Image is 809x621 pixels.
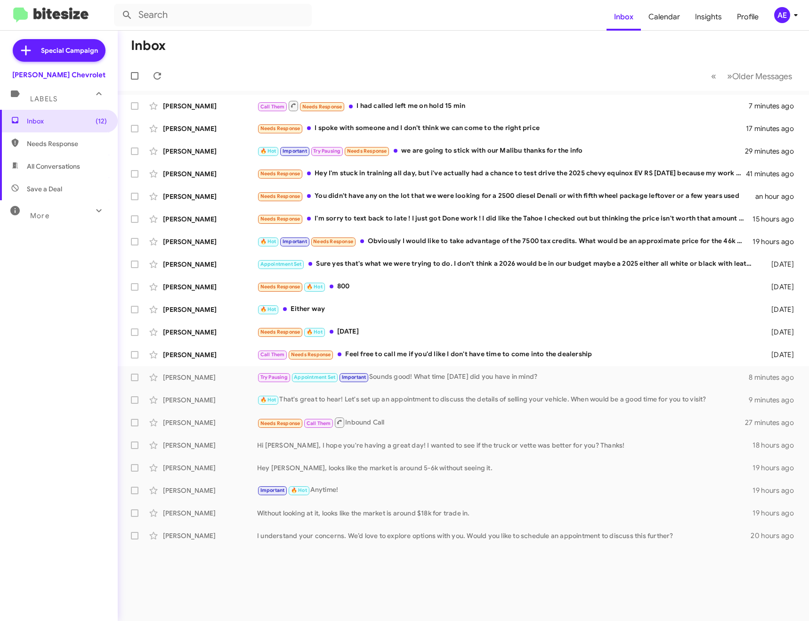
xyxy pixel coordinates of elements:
[727,70,732,82] span: »
[163,373,257,382] div: [PERSON_NAME]
[30,95,57,103] span: Labels
[257,531,751,540] div: I understand your concerns. We’d love to explore options with you. Would you like to schedule an ...
[260,351,285,358] span: Call Them
[27,139,107,148] span: Needs Response
[257,463,752,473] div: Hey [PERSON_NAME], looks like the market is around 5-6k without seeing it.
[257,441,752,450] div: Hi [PERSON_NAME], I hope you're having a great day! I wanted to see if the truck or vette was bet...
[347,148,387,154] span: Needs Response
[257,123,746,134] div: I spoke with someone and I don't think we can come to the right price
[41,46,98,55] span: Special Campaign
[260,487,285,493] span: Important
[260,329,300,335] span: Needs Response
[342,374,366,380] span: Important
[163,350,257,360] div: [PERSON_NAME]
[752,214,801,224] div: 15 hours ago
[752,237,801,246] div: 19 hours ago
[260,148,276,154] span: 🔥 Hot
[755,192,801,201] div: an hour ago
[163,169,257,179] div: [PERSON_NAME]
[607,3,641,31] a: Inbox
[163,282,257,292] div: [PERSON_NAME]
[749,101,801,111] div: 7 minutes ago
[745,418,801,427] div: 27 minutes ago
[163,508,257,518] div: [PERSON_NAME]
[758,305,801,314] div: [DATE]
[260,216,300,222] span: Needs Response
[27,184,62,194] span: Save a Deal
[746,124,801,133] div: 17 minutes ago
[12,70,105,80] div: [PERSON_NAME] Chevrolet
[688,3,729,31] a: Insights
[257,304,758,315] div: Either way
[766,7,799,23] button: AE
[260,125,300,131] span: Needs Response
[307,284,323,290] span: 🔥 Hot
[257,485,752,496] div: Anytime!
[257,281,758,292] div: 800
[758,260,801,269] div: [DATE]
[257,168,746,179] div: Hey I'm stuck in training all day, but i've actually had a chance to test drive the 2025 chevy eq...
[260,104,285,110] span: Call Them
[163,441,257,450] div: [PERSON_NAME]
[163,486,257,495] div: [PERSON_NAME]
[706,66,798,86] nav: Page navigation example
[752,441,801,450] div: 18 hours ago
[745,147,801,156] div: 29 minutes ago
[257,417,745,428] div: Inbound Call
[260,420,300,426] span: Needs Response
[746,169,801,179] div: 41 minutes ago
[732,71,792,82] span: Older Messages
[257,508,752,518] div: Without looking at it, looks like the market is around $18k for trade in.
[257,191,755,202] div: You didn't have any on the lot that we were looking for a 2500 diesel Denali or with fifth wheel ...
[705,66,722,86] button: Previous
[729,3,766,31] a: Profile
[749,395,801,405] div: 9 minutes ago
[163,101,257,111] div: [PERSON_NAME]
[758,282,801,292] div: [DATE]
[257,349,758,360] div: Feel free to call me if you'd like I don't have time to come into the dealership
[721,66,798,86] button: Next
[291,487,307,493] span: 🔥 Hot
[774,7,790,23] div: AE
[758,350,801,360] div: [DATE]
[131,38,166,53] h1: Inbox
[257,146,745,156] div: we are going to stick with our Malibu thanks for the info
[752,486,801,495] div: 19 hours ago
[96,116,107,126] span: (12)
[752,508,801,518] div: 19 hours ago
[260,306,276,312] span: 🔥 Hot
[257,236,752,247] div: Obviously I would like to take advantage of the 7500 tax credits. What would be an approximate pr...
[27,116,107,126] span: Inbox
[752,463,801,473] div: 19 hours ago
[260,238,276,245] span: 🔥 Hot
[260,171,300,177] span: Needs Response
[260,397,276,403] span: 🔥 Hot
[307,329,323,335] span: 🔥 Hot
[294,374,335,380] span: Appointment Set
[257,213,752,224] div: I'm sorry to text back to late ! I just got Done work ! I did like the Tahoe I checked out but th...
[260,374,288,380] span: Try Pausing
[163,463,257,473] div: [PERSON_NAME]
[641,3,688,31] a: Calendar
[711,70,716,82] span: «
[751,531,801,540] div: 20 hours ago
[749,373,801,382] div: 8 minutes ago
[163,395,257,405] div: [PERSON_NAME]
[163,305,257,314] div: [PERSON_NAME]
[302,104,342,110] span: Needs Response
[163,214,257,224] div: [PERSON_NAME]
[257,259,758,270] div: Sure yes that's what we were trying to do. I don't think a 2026 would be in our budget maybe a 20...
[163,260,257,269] div: [PERSON_NAME]
[163,327,257,337] div: [PERSON_NAME]
[260,284,300,290] span: Needs Response
[257,372,749,383] div: Sounds good! What time [DATE] did you have in mind?
[257,394,749,405] div: That's great to hear! Let's set up an appointment to discuss the details of selling your vehicle....
[30,212,49,220] span: More
[13,39,105,62] a: Special Campaign
[257,100,749,112] div: I had called left me on hold 15 min
[27,162,80,171] span: All Conversations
